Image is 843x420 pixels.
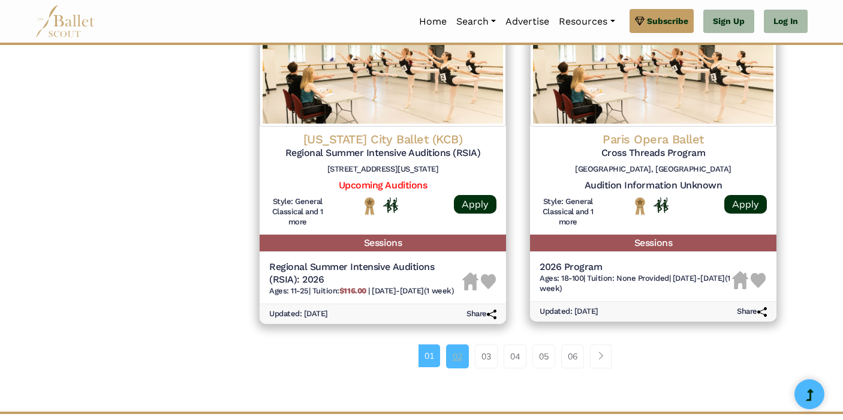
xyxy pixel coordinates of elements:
a: Sign Up [703,10,754,34]
h6: [GEOGRAPHIC_DATA], [GEOGRAPHIC_DATA] [540,164,767,175]
h6: Updated: [DATE] [540,307,598,317]
span: Subscribe [647,14,688,28]
a: 06 [561,344,584,368]
img: Heart [751,273,766,288]
span: [DATE]-[DATE] (1 week) [372,286,454,295]
h5: Regional Summer Intensive Auditions (RSIA) [269,147,496,160]
h5: Cross Threads Program [540,147,767,160]
a: 04 [504,344,526,368]
h5: Audition Information Unknown [540,179,767,192]
img: Housing Unavailable [462,272,478,290]
img: Heart [481,274,496,289]
a: Home [414,9,451,34]
h5: 2026 Program [540,261,732,274]
a: Resources [554,9,619,34]
img: National [633,197,648,215]
a: Log In [764,10,808,34]
a: Advertise [501,9,554,34]
h6: | | [540,274,732,294]
h6: Style: General Classical and 1 more [269,197,326,227]
h6: Style: General Classical and 1 more [540,197,597,227]
h5: Sessions [530,235,776,252]
img: Logo [260,7,506,127]
span: Tuition: [312,286,368,295]
span: Ages: 11-25 [269,286,309,295]
h5: Sessions [260,235,506,252]
a: Search [451,9,501,34]
span: Tuition: None Provided [587,274,669,283]
a: Upcoming Auditions [339,179,427,191]
h4: Paris Opera Ballet [540,131,767,147]
a: Apply [454,195,496,214]
a: 05 [532,344,555,368]
a: Apply [724,195,767,214]
img: In Person [383,197,398,213]
h4: [US_STATE] City Ballet (KCB) [269,131,496,147]
h6: Updated: [DATE] [269,309,328,319]
h6: | | [269,286,462,296]
h6: Share [737,307,767,317]
h5: Regional Summer Intensive Auditions (RSIA): 2026 [269,261,462,286]
img: National [362,197,377,215]
a: 03 [475,344,498,368]
a: 02 [446,344,469,368]
img: gem.svg [635,14,645,28]
span: [DATE]-[DATE] (1 week) [540,274,730,293]
a: Subscribe [630,9,694,33]
a: 01 [419,344,440,367]
b: $116.00 [339,286,366,295]
h6: Share [466,309,496,319]
h6: [STREET_ADDRESS][US_STATE] [269,164,496,175]
nav: Page navigation example [419,344,618,368]
img: In Person [654,197,669,213]
span: Ages: 18-100 [540,274,583,283]
img: Logo [530,7,776,127]
img: Housing Unavailable [732,271,748,289]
